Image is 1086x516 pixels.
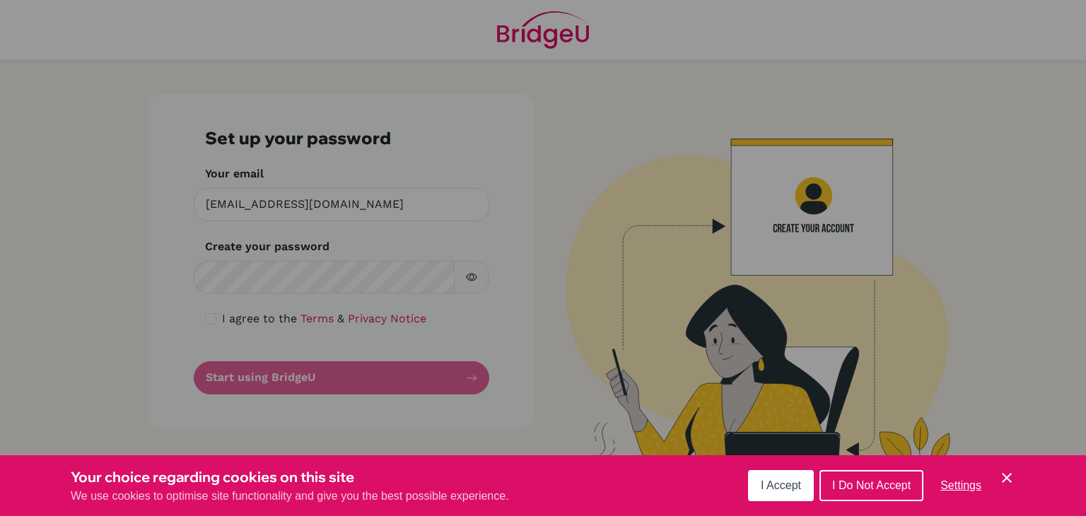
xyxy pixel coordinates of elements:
span: I Accept [761,479,801,491]
p: We use cookies to optimise site functionality and give you the best possible experience. [71,488,509,505]
button: I Accept [748,470,814,501]
button: Save and close [998,469,1015,486]
button: I Do Not Accept [819,470,923,501]
button: Settings [929,471,993,500]
span: Settings [940,479,981,491]
span: I Do Not Accept [832,479,911,491]
h3: Your choice regarding cookies on this site [71,467,509,488]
